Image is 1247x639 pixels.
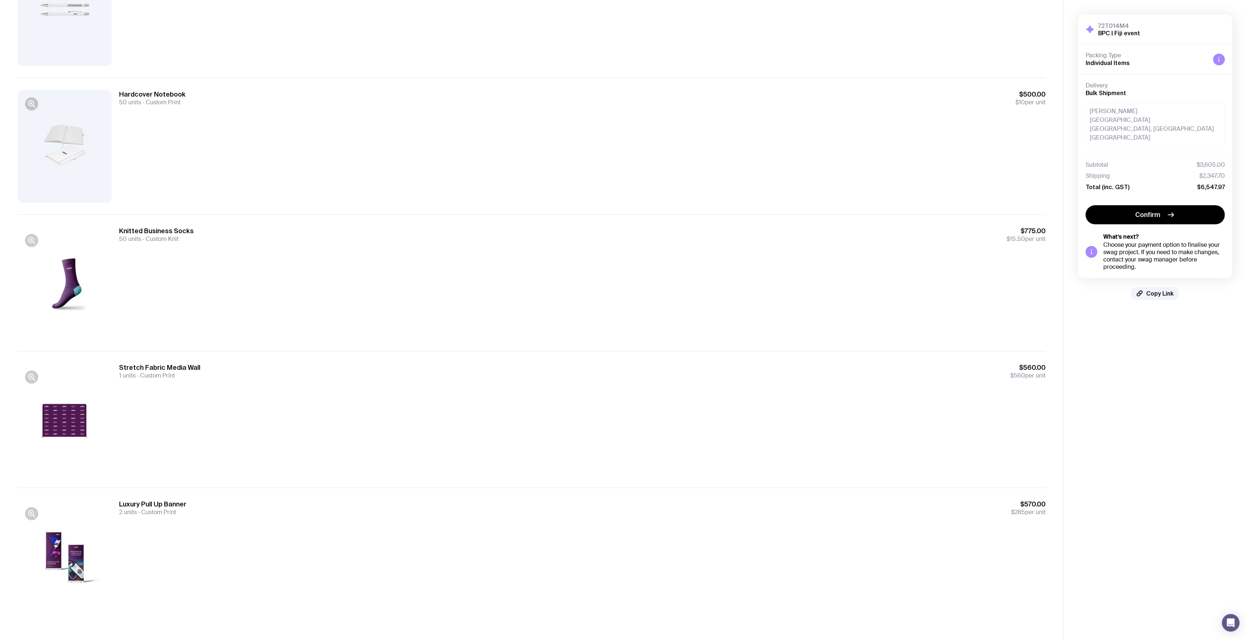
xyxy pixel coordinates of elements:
[1015,99,1046,106] span: per unit
[119,372,136,379] span: 1 units
[1086,172,1110,180] span: Shipping
[1098,29,1140,37] h2: BPC | Fiji event
[1010,363,1046,372] span: $560.00
[119,227,194,235] h3: Knitted Business Socks
[1015,98,1025,106] span: $10
[1007,235,1025,243] span: $15.50
[1086,161,1108,169] span: Subtotal
[119,98,141,106] span: 50 units
[1015,90,1046,99] span: $500.00
[1010,372,1046,379] span: per unit
[1086,103,1225,146] div: [PERSON_NAME] [GEOGRAPHIC_DATA] [GEOGRAPHIC_DATA], [GEOGRAPHIC_DATA] [GEOGRAPHIC_DATA]
[1086,52,1207,59] h4: Packing Type
[136,372,175,379] span: Custom Print
[119,500,186,509] h3: Luxury Pull Up Banner
[119,90,186,99] h3: Hardcover Notebook
[137,508,176,516] span: Custom Print
[141,235,179,243] span: Custom Knit
[1136,210,1161,219] span: Confirm
[1011,509,1046,516] span: per unit
[1086,59,1130,66] span: Individual Items
[1086,205,1225,224] button: Confirm
[119,508,137,516] span: 2 units
[1197,161,1225,169] span: $3,605.00
[1103,233,1225,241] h5: What’s next?
[1199,172,1225,180] span: $2,347.70
[1222,614,1240,632] div: Open Intercom Messenger
[1007,235,1046,243] span: per unit
[1011,500,1046,509] span: $570.00
[1086,183,1129,191] span: Total (inc. GST)
[1086,82,1225,89] h4: Delivery
[119,235,141,243] span: 50 units
[1007,227,1046,235] span: $775.00
[1086,90,1126,96] span: Bulk Shipment
[119,363,200,372] h3: Stretch Fabric Media Wall
[1098,22,1140,29] h3: 72T014M4
[1197,183,1225,191] span: $6,547.97
[1131,287,1180,300] button: Copy Link
[1011,508,1025,516] span: $285
[1146,290,1174,297] span: Copy Link
[1010,372,1025,379] span: $560
[141,98,180,106] span: Custom Print
[1103,241,1225,271] div: Choose your payment option to finalise your swag project. If you need to make changes, contact yo...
